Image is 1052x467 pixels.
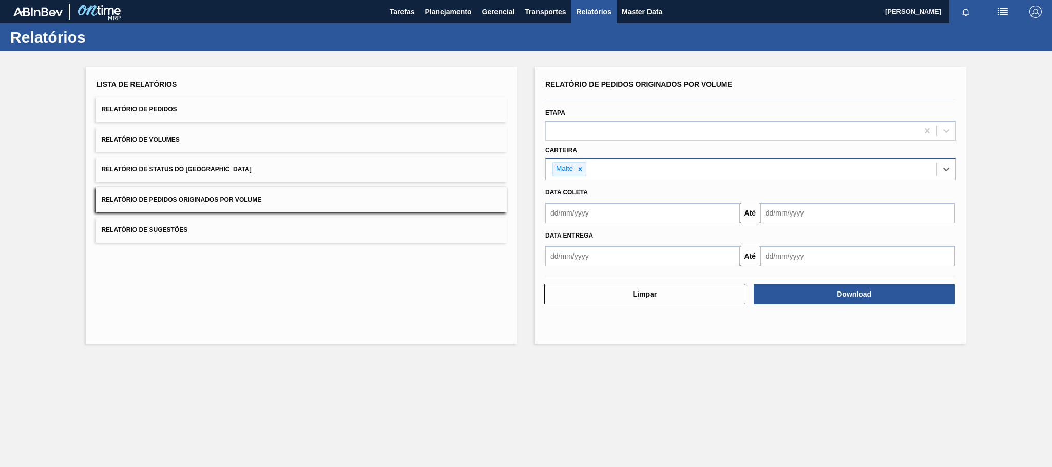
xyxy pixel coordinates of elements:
[576,6,611,18] span: Relatórios
[740,246,760,266] button: Até
[760,203,955,223] input: dd/mm/yyyy
[544,284,745,304] button: Limpar
[754,284,955,304] button: Download
[96,187,507,212] button: Relatório de Pedidos Originados por Volume
[545,109,565,116] label: Etapa
[545,232,593,239] span: Data Entrega
[10,31,193,43] h1: Relatórios
[96,80,177,88] span: Lista de Relatórios
[525,6,566,18] span: Transportes
[101,166,251,173] span: Relatório de Status do [GEOGRAPHIC_DATA]
[1029,6,1042,18] img: Logout
[949,5,982,19] button: Notificações
[425,6,471,18] span: Planejamento
[545,203,740,223] input: dd/mm/yyyy
[101,106,177,113] span: Relatório de Pedidos
[96,127,507,152] button: Relatório de Volumes
[101,136,179,143] span: Relatório de Volumes
[96,218,507,243] button: Relatório de Sugestões
[545,147,577,154] label: Carteira
[553,163,575,176] div: Malte
[545,246,740,266] input: dd/mm/yyyy
[997,6,1009,18] img: userActions
[545,189,588,196] span: Data coleta
[13,7,63,16] img: TNhmsLtSVTkK8tSr43FrP2fwEKptu5GPRR3wAAAABJRU5ErkJggg==
[101,226,187,233] span: Relatório de Sugestões
[740,203,760,223] button: Até
[390,6,415,18] span: Tarefas
[96,157,507,182] button: Relatório de Status do [GEOGRAPHIC_DATA]
[760,246,955,266] input: dd/mm/yyyy
[96,97,507,122] button: Relatório de Pedidos
[545,80,732,88] span: Relatório de Pedidos Originados por Volume
[622,6,662,18] span: Master Data
[101,196,261,203] span: Relatório de Pedidos Originados por Volume
[482,6,515,18] span: Gerencial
